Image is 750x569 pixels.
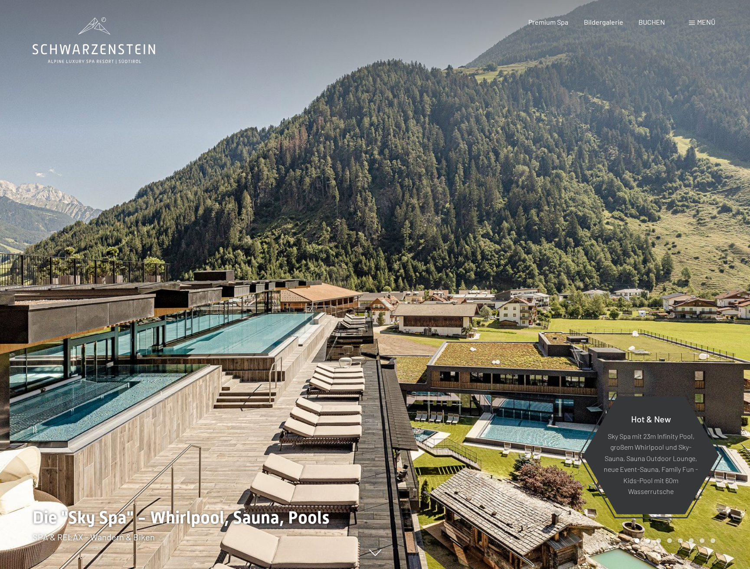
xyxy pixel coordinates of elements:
[632,538,715,543] div: Carousel Pagination
[604,430,698,497] p: Sky Spa mit 23m Infinity Pool, großem Whirlpool und Sky-Sauna, Sauna Outdoor Lounge, neue Event-S...
[700,538,704,543] div: Carousel Page 7
[584,18,623,26] a: Bildergalerie
[689,538,694,543] div: Carousel Page 6
[697,18,715,26] span: Menü
[678,538,683,543] div: Carousel Page 5
[635,538,639,543] div: Carousel Page 1 (Current Slide)
[631,413,671,424] span: Hot & New
[645,538,650,543] div: Carousel Page 2
[528,18,568,26] a: Premium Spa
[639,18,665,26] a: BUCHEN
[582,396,720,515] a: Hot & New Sky Spa mit 23m Infinity Pool, großem Whirlpool und Sky-Sauna, Sauna Outdoor Lounge, ne...
[656,538,661,543] div: Carousel Page 3
[711,538,715,543] div: Carousel Page 8
[667,538,672,543] div: Carousel Page 4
